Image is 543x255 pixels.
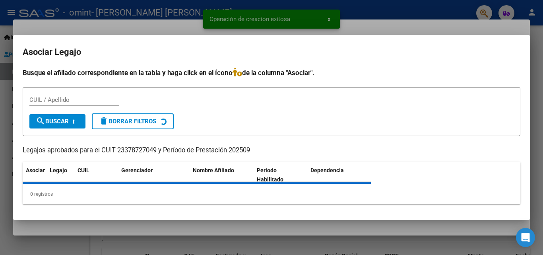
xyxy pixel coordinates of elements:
[26,167,45,173] span: Asociar
[516,228,535,247] div: Open Intercom Messenger
[23,184,520,204] div: 0 registros
[254,162,307,188] datatable-header-cell: Periodo Habilitado
[193,167,234,173] span: Nombre Afiliado
[78,167,89,173] span: CUIL
[50,167,67,173] span: Legajo
[23,162,47,188] datatable-header-cell: Asociar
[190,162,254,188] datatable-header-cell: Nombre Afiliado
[23,68,520,78] h4: Busque el afiliado correspondiente en la tabla y haga click en el ícono de la columna "Asociar".
[23,45,520,60] h2: Asociar Legajo
[121,167,153,173] span: Gerenciador
[99,118,156,125] span: Borrar Filtros
[118,162,190,188] datatable-header-cell: Gerenciador
[74,162,118,188] datatable-header-cell: CUIL
[36,116,45,126] mat-icon: search
[23,146,520,156] p: Legajos aprobados para el CUIT 23378727049 y Período de Prestación 202509
[310,167,344,173] span: Dependencia
[257,167,283,183] span: Periodo Habilitado
[92,113,174,129] button: Borrar Filtros
[99,116,109,126] mat-icon: delete
[36,118,69,125] span: Buscar
[47,162,74,188] datatable-header-cell: Legajo
[29,114,85,128] button: Buscar
[307,162,371,188] datatable-header-cell: Dependencia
